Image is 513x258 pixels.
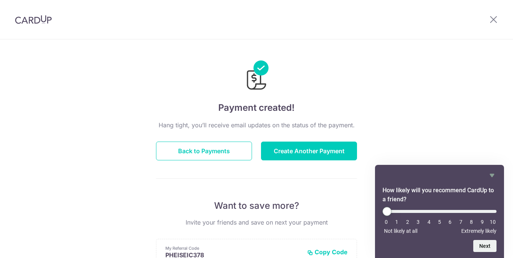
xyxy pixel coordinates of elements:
[478,219,486,225] li: 9
[244,60,268,92] img: Payments
[436,219,443,225] li: 5
[382,207,496,234] div: How likely will you recommend CardUp to a friend? Select an option from 0 to 10, with 0 being Not...
[156,121,357,130] p: Hang tight, you’ll receive email updates on the status of the payment.
[156,101,357,115] h4: Payment created!
[473,240,496,252] button: Next question
[468,219,475,225] li: 8
[457,219,465,225] li: 7
[404,219,411,225] li: 2
[461,228,496,234] span: Extremely likely
[393,219,400,225] li: 1
[261,142,357,160] button: Create Another Payment
[156,200,357,212] p: Want to save more?
[487,171,496,180] button: Hide survey
[15,15,52,24] img: CardUp
[307,248,348,256] button: Copy Code
[384,228,417,234] span: Not likely at all
[425,219,433,225] li: 4
[156,218,357,227] p: Invite your friends and save on next your payment
[489,219,496,225] li: 10
[446,219,454,225] li: 6
[382,171,496,252] div: How likely will you recommend CardUp to a friend? Select an option from 0 to 10, with 0 being Not...
[414,219,422,225] li: 3
[382,186,496,204] h2: How likely will you recommend CardUp to a friend? Select an option from 0 to 10, with 0 being Not...
[382,219,390,225] li: 0
[165,245,301,251] p: My Referral Code
[156,142,252,160] button: Back to Payments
